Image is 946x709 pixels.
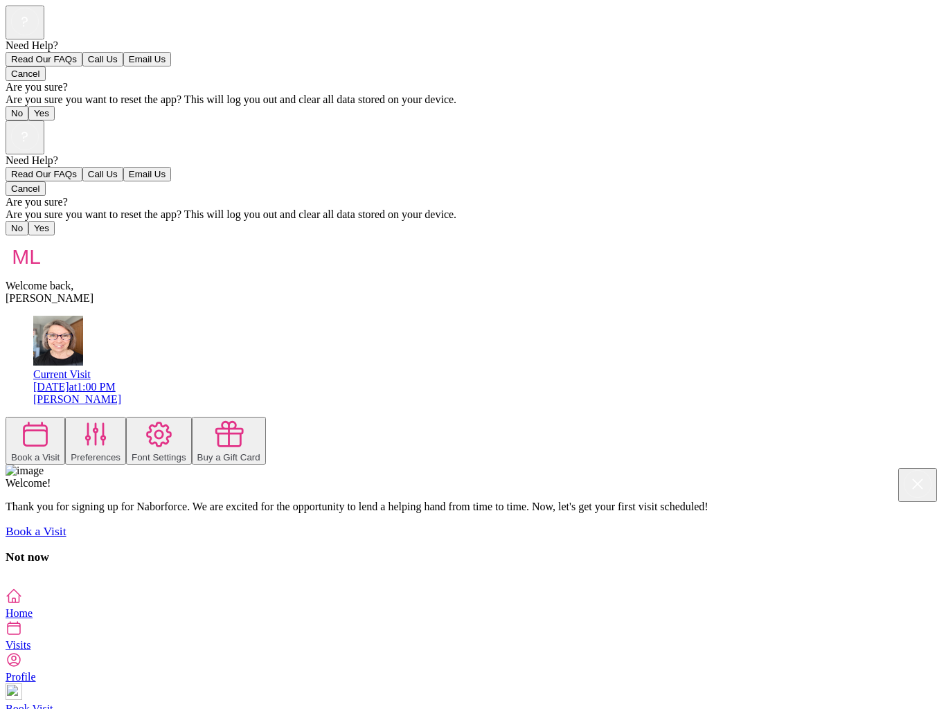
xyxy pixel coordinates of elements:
span: Home [6,607,33,619]
button: Call Us [82,167,123,181]
a: Profile [6,652,940,683]
button: Yes [28,221,55,235]
img: avatar [6,235,47,277]
div: Welcome! [6,477,940,490]
div: Preferences [71,452,121,463]
button: Cancel [6,66,46,81]
div: [PERSON_NAME] [6,292,940,305]
button: Font Settings [126,417,192,465]
div: [PERSON_NAME] [33,393,940,406]
a: Home [6,588,940,619]
div: Welcome back, [6,280,940,292]
a: avatar [33,356,83,368]
div: Font Settings [132,452,186,463]
button: Buy a Gift Card [192,417,266,465]
span: Visits [6,639,30,651]
div: Are you sure you want to reset the app? This will log you out and clear all data stored on your d... [6,208,940,221]
button: Email Us [123,52,171,66]
div: Need Help? [6,39,940,52]
div: Buy a Gift Card [197,452,260,463]
img: avatar [33,316,83,366]
button: No [6,106,28,120]
a: Visits [6,620,940,651]
button: Yes [28,106,55,120]
div: [DATE] at 1:00 PM [33,381,940,393]
button: Call Us [82,52,123,66]
span: Profile [6,671,36,683]
div: Current Visit [33,368,940,381]
a: Not now [6,550,49,564]
button: Read Our FAQs [6,167,82,181]
button: Cancel [6,181,46,196]
div: Are you sure? [6,81,940,93]
button: No [6,221,28,235]
button: Book a Visit [6,417,65,465]
a: Book a Visit [6,524,66,538]
img: image [6,465,44,477]
div: Are you sure you want to reset the app? This will log you out and clear all data stored on your d... [6,93,940,106]
button: Preferences [65,417,126,465]
p: Thank you for signing up for Naborforce. We are excited for the opportunity to lend a helping han... [6,501,940,513]
button: Read Our FAQs [6,52,82,66]
div: Book a Visit [11,452,60,463]
a: avatarCurrent Visit[DATE]at1:00 PM[PERSON_NAME] [33,356,940,406]
div: Are you sure? [6,196,940,208]
button: Email Us [123,167,171,181]
div: Need Help? [6,154,940,167]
